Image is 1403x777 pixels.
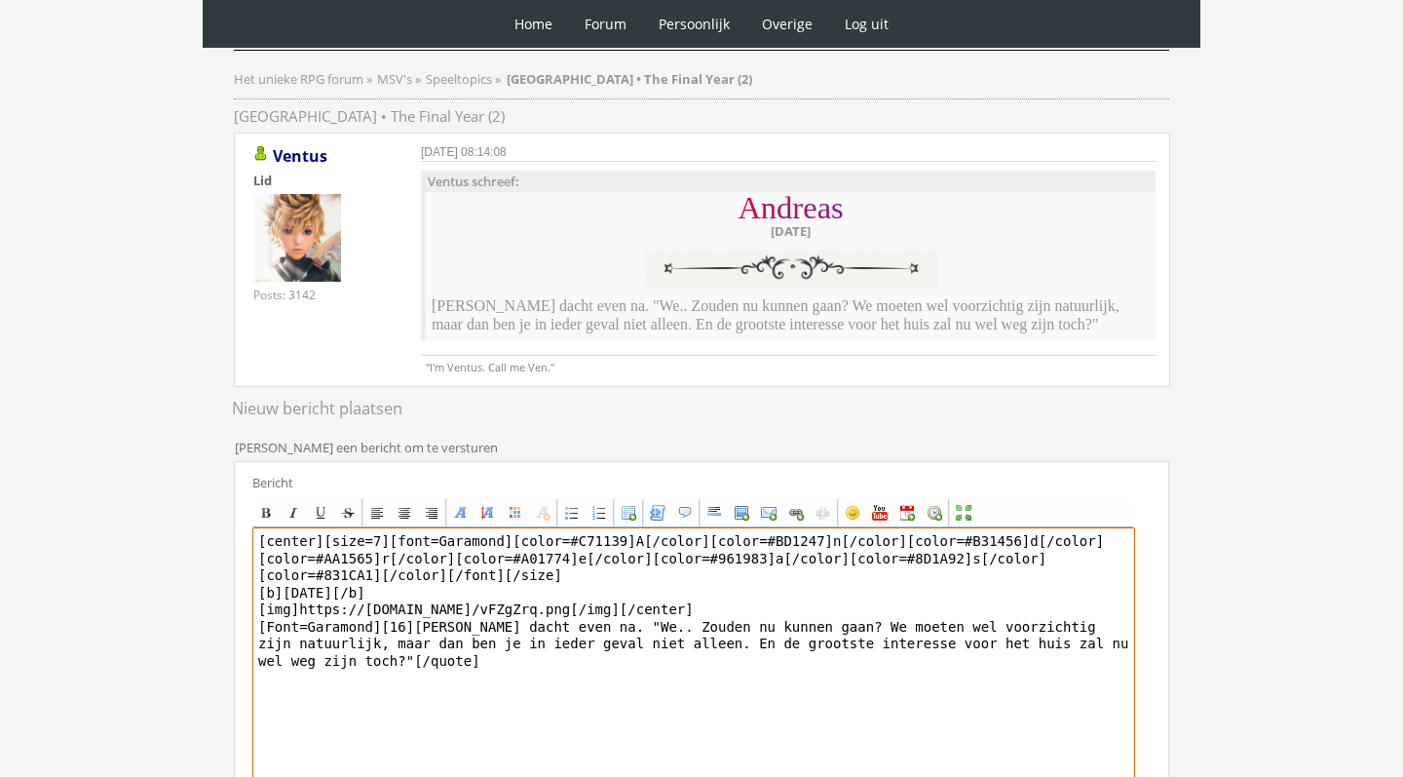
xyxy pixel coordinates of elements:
a: Ventus [273,145,327,167]
div: Bold [258,505,274,521]
div: Center [397,505,412,521]
a: Ordered list [587,500,612,525]
span: d [777,190,792,225]
div: Insert an image [734,505,749,521]
a: Unlink [811,500,836,525]
div: Ordered list [591,505,607,521]
a: Insert current date [894,500,920,525]
span: r [792,190,803,225]
a: Bold (Ctrl+B) [253,500,279,525]
div: Align right [424,505,439,521]
a: Insert an image [729,500,754,525]
div: Insert a YouTube video [872,505,888,521]
a: Bullet list [559,500,585,525]
a: Center [392,500,417,525]
a: Code [645,500,670,525]
div: Insert current date [899,505,915,521]
div: Italic [285,505,301,521]
a: Speeltopics [426,70,495,88]
span: » [415,70,421,88]
div: Insert a table [621,505,636,521]
a: Maximize (Ctrl+Shift+M) [951,500,976,525]
div: Insert a horizontal rule [706,505,722,521]
div: Font Size [480,505,496,521]
a: Insert current time [922,500,947,525]
div: Insert current time [927,505,942,521]
span: a [817,190,831,225]
span: [PERSON_NAME] dacht even na. "We.. Zouden nu kunnen gaan? We moeten wel voorzichtig zijn natuurli... [432,297,1119,332]
span: MSV's [377,70,412,88]
div: Insert a link [788,505,804,521]
label: Bericht [252,474,1151,499]
a: Strikethrough [335,500,360,525]
span: » [366,70,372,88]
a: MSV's [377,70,415,88]
span: » [495,70,501,88]
div: Underline [313,505,328,521]
div: Font Name [453,505,469,521]
div: Font Color [508,505,523,521]
div: Bullet list [564,505,580,521]
a: Align left [364,500,390,525]
a: Insert a Quote [672,500,698,525]
a: Insert a link [783,500,809,525]
b: [DATE] [771,222,811,240]
span: Het unieke RPG forum [234,70,363,88]
div: Ventus schreef: [426,171,1156,192]
div: Unlink [815,505,831,521]
img: Ventus [253,194,341,282]
p: "I'm Ventus. Call me Ven." [421,355,1156,374]
div: Remove Formatting [535,505,550,521]
span: n [761,190,777,225]
a: Underline (Ctrl+U) [308,500,333,525]
a: Insert a table [616,500,641,525]
div: Strikethrough [340,505,356,521]
a: Insert an emoticon [840,500,865,525]
a: Het unieke RPG forum [234,70,366,88]
span: [DATE] 08:14:08 [421,145,507,159]
div: Insert an email [761,505,777,521]
a: Insert a horizontal rule [701,500,727,525]
a: Insert an email [756,500,781,525]
img: Gebruiker is online [253,146,269,162]
div: Align left [369,505,385,521]
div: Maximize [956,505,971,521]
div: Lid [253,172,390,189]
a: Italic (Ctrl+I) [281,500,306,525]
span: s [831,190,844,225]
span: A [738,190,760,225]
legend: [PERSON_NAME] een bericht om te versturen [234,429,570,461]
strong: [GEOGRAPHIC_DATA] • The Final Year (2) [507,70,752,88]
img: vFZgZrq.png [640,245,942,292]
a: Align right [419,500,444,525]
a: Remove Formatting [530,500,555,525]
a: Font Size [475,500,501,525]
a: Insert a YouTube video [867,500,892,525]
div: Insert an emoticon [845,505,860,521]
a: Font Name [448,500,474,525]
div: Insert a Quote [677,505,693,521]
div: Code [650,505,665,521]
div: Posts: 3142 [253,287,316,303]
h3: [GEOGRAPHIC_DATA] • The Final Year (2) [234,100,1169,133]
a: Font Color [503,500,528,525]
span: e [803,190,816,225]
span: Nieuw bericht plaatsen [232,397,402,419]
span: Speeltopics [426,70,492,88]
